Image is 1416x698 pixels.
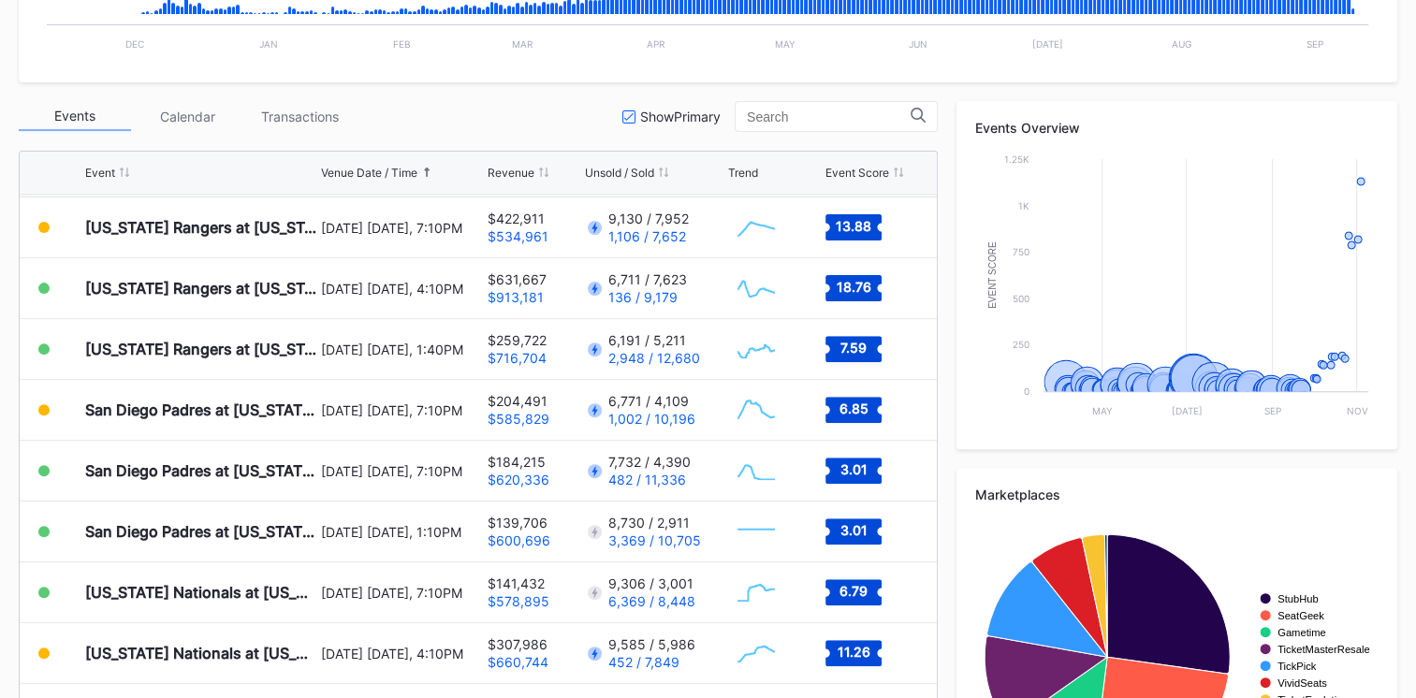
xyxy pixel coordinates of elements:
[321,646,483,662] div: [DATE] [DATE], 4:10PM
[839,583,868,599] text: 6.79
[85,461,316,480] div: San Diego Padres at [US_STATE] Mets
[728,508,784,555] svg: Chart title
[85,166,115,180] div: Event
[1004,153,1029,165] text: 1.25k
[608,411,695,427] div: 1,002 / 10,196
[608,515,701,531] div: 8,730 / 2,911
[512,38,533,50] text: Mar
[728,447,784,494] svg: Chart title
[608,211,689,226] div: 9,130 / 7,952
[839,400,869,416] text: 6.85
[608,393,695,409] div: 6,771 / 4,109
[393,38,411,50] text: Feb
[909,38,927,50] text: Jun
[488,654,548,670] div: $660,744
[647,38,665,50] text: Apr
[1347,405,1368,416] text: Nov
[775,38,796,50] text: May
[1013,339,1029,350] text: 250
[321,220,483,236] div: [DATE] [DATE], 7:10PM
[608,271,687,287] div: 6,711 / 7,623
[728,204,784,251] svg: Chart title
[1032,38,1063,50] text: [DATE]
[488,532,550,548] div: $600,696
[1024,385,1029,397] text: 0
[1172,405,1203,416] text: [DATE]
[987,241,998,309] text: Event Score
[243,102,356,131] div: Transactions
[488,271,547,287] div: $631,667
[608,472,691,487] div: 482 / 11,336
[488,454,549,470] div: $184,215
[608,636,695,652] div: 9,585 / 5,986
[1277,677,1327,689] text: VividSeats
[838,644,870,660] text: 11.26
[608,575,695,591] div: 9,306 / 3,001
[321,585,483,601] div: [DATE] [DATE], 7:10PM
[608,350,700,366] div: 2,948 / 12,680
[19,102,131,131] div: Events
[321,342,483,357] div: [DATE] [DATE], 1:40PM
[488,472,549,487] div: $620,336
[1277,644,1369,655] text: TicketMasterResale
[585,166,654,180] div: Unsold / Sold
[321,166,417,180] div: Venue Date / Time
[728,166,758,180] div: Trend
[488,166,534,180] div: Revenue
[85,400,316,419] div: San Diego Padres at [US_STATE] Mets
[488,515,550,531] div: $139,706
[259,38,278,50] text: Jan
[85,340,316,358] div: [US_STATE] Rangers at [US_STATE] Mets (Kids Color-In Lunchbox Giveaway)
[321,524,483,540] div: [DATE] [DATE], 1:10PM
[608,593,695,609] div: 6,369 / 8,448
[1092,405,1113,416] text: May
[85,644,316,662] div: [US_STATE] Nationals at [US_STATE][GEOGRAPHIC_DATA] (Long Sleeve T-Shirt Giveaway)
[728,326,784,372] svg: Chart title
[728,265,784,312] svg: Chart title
[125,38,144,50] text: Dec
[85,583,316,602] div: [US_STATE] Nationals at [US_STATE] Mets (Pop-Up Home Run Apple Giveaway)
[1277,627,1326,638] text: Gametime
[747,109,911,124] input: Search
[608,332,700,348] div: 6,191 / 5,211
[321,281,483,297] div: [DATE] [DATE], 4:10PM
[85,522,316,541] div: San Diego Padres at [US_STATE] Mets
[488,593,549,609] div: $578,895
[488,411,549,427] div: $585,829
[840,522,868,538] text: 3.01
[728,630,784,676] svg: Chart title
[488,332,547,348] div: $259,722
[131,102,243,131] div: Calendar
[975,150,1378,430] svg: Chart title
[840,461,868,477] text: 3.01
[840,340,867,356] text: 7.59
[608,654,695,670] div: 452 / 7,849
[728,569,784,616] svg: Chart title
[975,487,1379,502] div: Marketplaces
[488,393,549,409] div: $204,491
[1013,246,1029,257] text: 750
[1264,405,1281,416] text: Sep
[975,120,1379,136] div: Events Overview
[488,636,548,652] div: $307,986
[488,228,548,244] div: $534,961
[321,402,483,418] div: [DATE] [DATE], 7:10PM
[608,289,687,305] div: 136 / 9,179
[488,575,549,591] div: $141,432
[608,228,689,244] div: 1,106 / 7,652
[1307,38,1323,50] text: Sep
[1277,661,1317,672] text: TickPick
[837,279,871,295] text: 18.76
[640,109,721,124] div: Show Primary
[1171,38,1190,50] text: Aug
[608,454,691,470] div: 7,732 / 4,390
[321,463,483,479] div: [DATE] [DATE], 7:10PM
[488,211,548,226] div: $422,911
[85,218,316,237] div: [US_STATE] Rangers at [US_STATE] Mets
[825,166,889,180] div: Event Score
[1013,293,1029,304] text: 500
[836,218,871,234] text: 13.88
[1277,593,1319,604] text: StubHub
[488,350,547,366] div: $716,704
[1018,200,1029,211] text: 1k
